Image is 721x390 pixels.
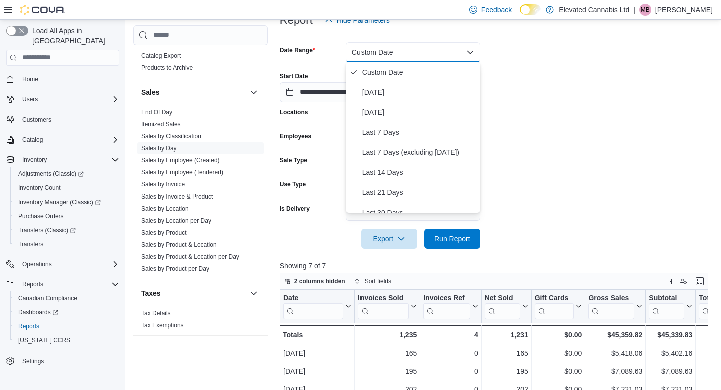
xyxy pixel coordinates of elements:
[14,320,43,332] a: Reports
[141,322,184,329] a: Tax Exemptions
[280,180,306,188] label: Use Type
[423,347,478,359] div: 0
[14,238,47,250] a: Transfers
[588,293,634,319] div: Gross Sales
[14,196,119,208] span: Inventory Manager (Classic)
[141,168,223,176] span: Sales by Employee (Tendered)
[361,229,417,249] button: Export
[18,322,39,330] span: Reports
[14,334,119,346] span: Washington CCRS
[358,293,417,319] button: Invoices Sold
[141,253,239,261] span: Sales by Product & Location per Day
[694,275,706,287] button: Enter fullscreen
[358,329,417,341] div: 1,235
[18,336,70,344] span: [US_STATE] CCRS
[588,293,642,319] button: Gross Sales
[22,280,43,288] span: Reports
[423,293,470,319] div: Invoices Ref
[14,334,74,346] a: [US_STATE] CCRS
[18,93,119,105] span: Users
[14,320,119,332] span: Reports
[283,347,351,359] div: [DATE]
[10,237,123,251] button: Transfers
[14,292,81,304] a: Canadian Compliance
[362,126,476,138] span: Last 7 Days
[14,182,65,194] a: Inventory Count
[141,64,193,72] span: Products to Archive
[14,224,80,236] a: Transfers (Classic)
[484,293,520,303] div: Net Sold
[655,4,713,16] p: [PERSON_NAME]
[141,309,171,317] span: Tax Details
[484,293,528,319] button: Net Sold
[14,292,119,304] span: Canadian Compliance
[633,4,635,16] p: |
[141,87,160,97] h3: Sales
[362,166,476,178] span: Last 14 Days
[141,121,181,128] a: Itemized Sales
[362,86,476,98] span: [DATE]
[18,134,119,146] span: Catalog
[18,278,119,290] span: Reports
[588,365,642,377] div: $7,089.63
[28,26,119,46] span: Load All Apps in [GEOGRAPHIC_DATA]
[18,258,119,270] span: Operations
[588,347,642,359] div: $5,418.06
[141,52,181,59] a: Catalog Export
[14,224,119,236] span: Transfers (Classic)
[141,217,211,224] a: Sales by Location per Day
[362,186,476,199] span: Last 21 Days
[141,229,187,236] a: Sales by Product
[10,291,123,305] button: Canadian Compliance
[559,4,629,16] p: Elevated Cannabis Ltd
[362,106,476,118] span: [DATE]
[283,329,351,341] div: Totals
[362,207,476,219] span: Last 30 Days
[141,64,193,71] a: Products to Archive
[639,4,651,16] div: Matthew Bolton
[18,154,119,166] span: Inventory
[248,86,260,98] button: Sales
[141,229,187,237] span: Sales by Product
[280,261,713,271] p: Showing 7 of 7
[283,293,351,319] button: Date
[2,153,123,167] button: Inventory
[18,258,56,270] button: Operations
[678,275,690,287] button: Display options
[141,109,172,116] a: End Of Day
[535,347,582,359] div: $0.00
[141,265,209,272] a: Sales by Product per Day
[362,66,476,78] span: Custom Date
[534,293,574,319] div: Gift Card Sales
[423,365,478,377] div: 0
[485,365,528,377] div: 195
[423,293,470,303] div: Invoices Ref
[283,293,343,303] div: Date
[358,347,417,359] div: 165
[248,287,260,299] button: Taxes
[662,275,674,287] button: Keyboard shortcuts
[358,293,409,303] div: Invoices Sold
[22,260,52,268] span: Operations
[18,240,43,248] span: Transfers
[22,136,43,144] span: Catalog
[141,193,213,200] a: Sales by Invoice & Product
[484,293,520,319] div: Net Sold
[18,93,42,105] button: Users
[649,365,692,377] div: $7,089.63
[18,113,119,126] span: Customers
[321,10,394,30] button: Hide Parameters
[141,144,177,152] span: Sales by Day
[294,277,345,285] span: 2 columns hidden
[10,333,123,347] button: [US_STATE] CCRS
[535,365,582,377] div: $0.00
[14,306,62,318] a: Dashboards
[141,192,213,201] span: Sales by Invoice & Product
[365,277,391,285] span: Sort fields
[141,120,181,128] span: Itemized Sales
[358,365,417,377] div: 195
[280,275,349,287] button: 2 columns hidden
[2,353,123,368] button: Settings
[141,133,201,140] a: Sales by Classification
[10,209,123,223] button: Purchase Orders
